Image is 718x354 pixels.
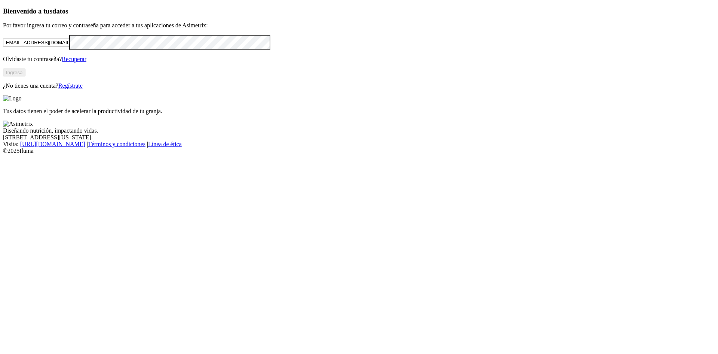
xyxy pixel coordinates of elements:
[20,141,85,147] a: [URL][DOMAIN_NAME]
[3,108,715,115] p: Tus datos tienen el poder de acelerar la productividad de tu granja.
[3,7,715,15] h3: Bienvenido a tus
[148,141,182,147] a: Línea de ética
[3,127,715,134] div: Diseñando nutrición, impactando vidas.
[58,82,83,89] a: Regístrate
[3,141,715,148] div: Visita : | |
[3,22,715,29] p: Por favor ingresa tu correo y contraseña para acceder a tus aplicaciones de Asimetrix:
[3,82,715,89] p: ¿No tienes una cuenta?
[3,56,715,63] p: Olvidaste tu contraseña?
[3,134,715,141] div: [STREET_ADDRESS][US_STATE].
[62,56,86,62] a: Recuperar
[3,148,715,154] div: © 2025 Iluma
[3,95,22,102] img: Logo
[88,141,145,147] a: Términos y condiciones
[3,121,33,127] img: Asimetrix
[3,69,25,76] button: Ingresa
[3,39,69,46] input: Tu correo
[52,7,68,15] span: datos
